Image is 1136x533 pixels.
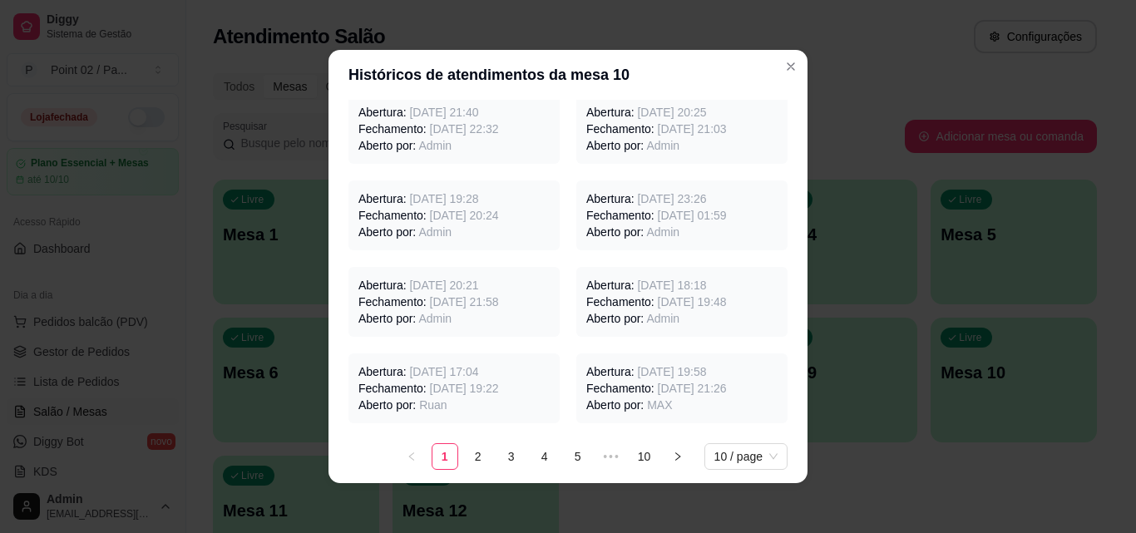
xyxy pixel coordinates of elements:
p: Abertura: [586,277,778,294]
p: Fechamento: [358,121,550,137]
span: [DATE] 19:48 [658,295,727,308]
span: ••• [598,443,625,470]
span: Admin [646,312,679,325]
span: Admin [646,139,679,152]
p: Aberto por: [586,310,778,327]
p: Abertura: [358,277,550,294]
p: Aberto por: [358,310,550,327]
p: Aberto por: [586,224,778,240]
span: [DATE] 19:22 [430,382,499,395]
button: left [398,443,425,470]
span: [DATE] 20:24 [430,209,499,222]
p: Abertura: [586,190,778,207]
span: Admin [418,312,452,325]
span: [DATE] 18:18 [637,279,706,292]
header: Históricos de atendimentos da mesa 10 [328,50,808,100]
a: 4 [532,444,557,469]
li: 3 [498,443,525,470]
span: [DATE] 21:40 [409,106,478,119]
span: [DATE] 21:03 [658,122,727,136]
li: Next Page [664,443,691,470]
span: [DATE] 19:28 [409,192,478,205]
li: Next 5 Pages [598,443,625,470]
p: Fechamento: [358,207,550,224]
p: Fechamento: [586,294,778,310]
p: Abertura: [358,190,550,207]
p: Fechamento: [586,207,778,224]
p: Aberto por: [358,224,550,240]
span: Admin [418,139,452,152]
p: Aberto por: [358,397,550,413]
li: 2 [465,443,491,470]
p: Aberto por: [586,137,778,154]
li: 5 [565,443,591,470]
p: Aberto por: [358,137,550,154]
span: [DATE] 22:32 [430,122,499,136]
span: [DATE] 17:04 [409,365,478,378]
span: [DATE] 23:26 [637,192,706,205]
a: 3 [499,444,524,469]
a: 10 [632,444,657,469]
li: 10 [631,443,658,470]
p: Abertura: [586,104,778,121]
div: Page Size [704,443,788,470]
p: Fechamento: [586,121,778,137]
span: Ruan [419,398,447,412]
span: [DATE] 21:58 [430,295,499,308]
p: Fechamento: [586,380,778,397]
button: Close [778,53,804,80]
span: right [673,452,683,461]
span: [DATE] 19:58 [637,365,706,378]
a: 5 [566,444,590,469]
p: Fechamento: [358,380,550,397]
p: Fechamento: [358,294,550,310]
span: [DATE] 01:59 [658,209,727,222]
a: 1 [432,444,457,469]
a: 2 [466,444,491,469]
button: right [664,443,691,470]
span: [DATE] 20:21 [409,279,478,292]
span: Admin [418,225,452,239]
li: 4 [531,443,558,470]
span: 10 / page [714,444,778,469]
span: left [407,452,417,461]
li: Previous Page [398,443,425,470]
p: Abertura: [358,363,550,380]
p: Aberto por: [586,397,778,413]
span: Admin [646,225,679,239]
p: Abertura: [358,104,550,121]
p: Abertura: [586,363,778,380]
span: [DATE] 21:26 [658,382,727,395]
span: MAX [647,398,672,412]
li: 1 [432,443,458,470]
span: [DATE] 20:25 [637,106,706,119]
